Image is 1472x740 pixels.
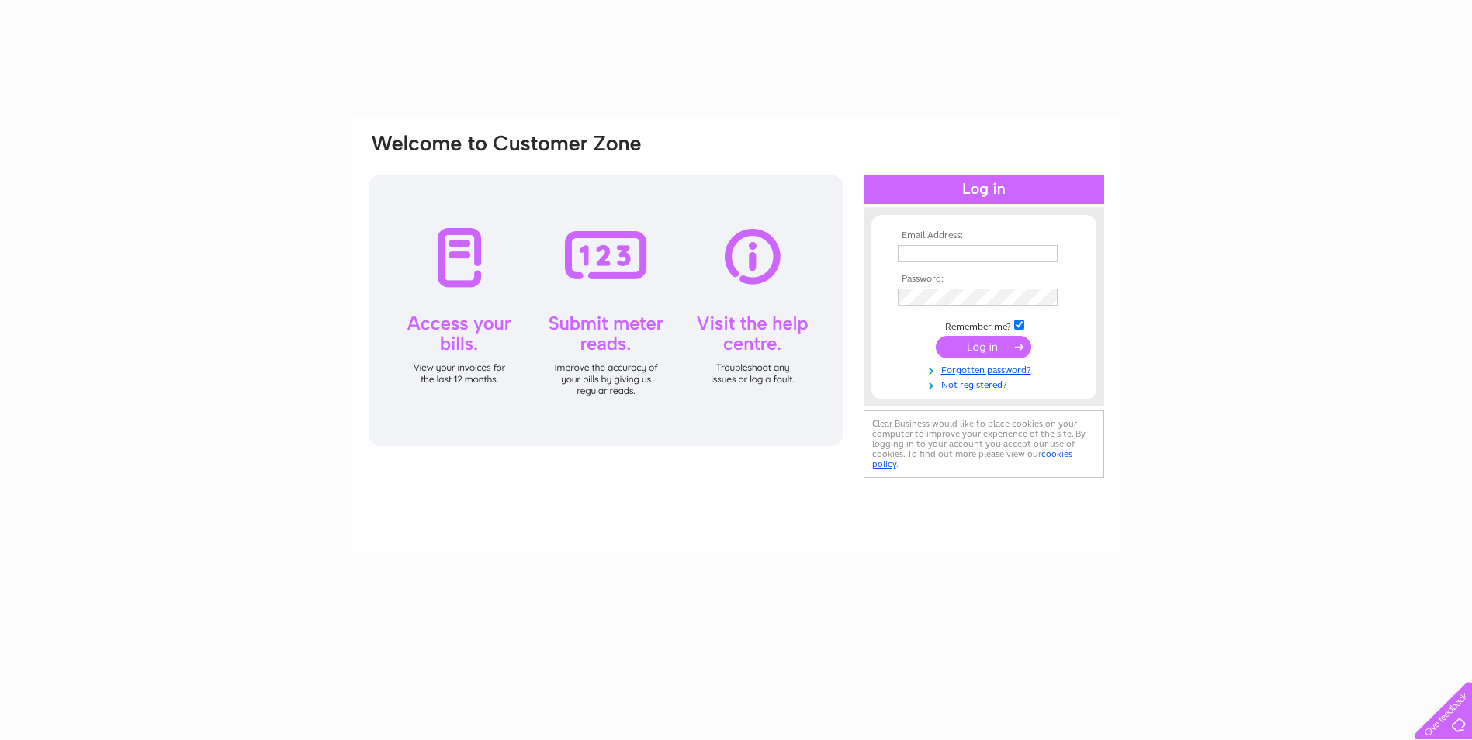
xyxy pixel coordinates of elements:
[894,274,1074,285] th: Password:
[864,410,1104,478] div: Clear Business would like to place cookies on your computer to improve your experience of the sit...
[872,448,1072,469] a: cookies policy
[936,336,1031,358] input: Submit
[894,317,1074,333] td: Remember me?
[898,361,1074,376] a: Forgotten password?
[894,230,1074,241] th: Email Address:
[898,376,1074,391] a: Not registered?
